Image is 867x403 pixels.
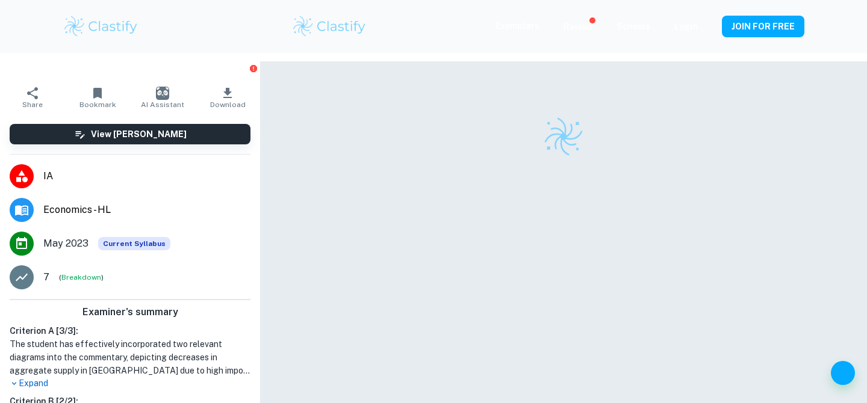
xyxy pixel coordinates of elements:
[130,81,195,114] button: AI Assistant
[43,169,250,183] span: IA
[10,377,250,390] p: Expand
[91,128,187,141] h6: View [PERSON_NAME]
[291,14,368,38] img: Clastify logo
[564,20,592,34] p: Review
[79,100,116,109] span: Bookmark
[43,203,250,217] span: Economics - HL
[141,100,184,109] span: AI Assistant
[195,81,260,114] button: Download
[210,100,246,109] span: Download
[59,272,104,283] span: ( )
[831,361,855,385] button: Help and Feedback
[674,22,698,31] a: Login
[249,64,258,73] button: Report issue
[722,16,804,37] button: JOIN FOR FREE
[617,22,650,31] a: Schools
[496,19,539,32] p: Exemplars
[542,115,585,158] img: Clastify logo
[156,87,169,100] img: AI Assistant
[98,237,170,250] span: Current Syllabus
[10,337,250,377] h1: The student has effectively incorporated two relevant diagrams into the commentary, depicting dec...
[43,270,49,285] p: 7
[5,305,255,319] h6: Examiner's summary
[63,14,139,38] img: Clastify logo
[22,100,43,109] span: Share
[61,272,101,283] button: Breakdown
[10,124,250,144] button: View [PERSON_NAME]
[10,324,250,337] h6: Criterion A [ 3 / 3 ]:
[98,237,170,250] div: This exemplar is based on the current syllabus. Feel free to refer to it for inspiration/ideas wh...
[43,236,89,251] span: May 2023
[65,81,130,114] button: Bookmark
